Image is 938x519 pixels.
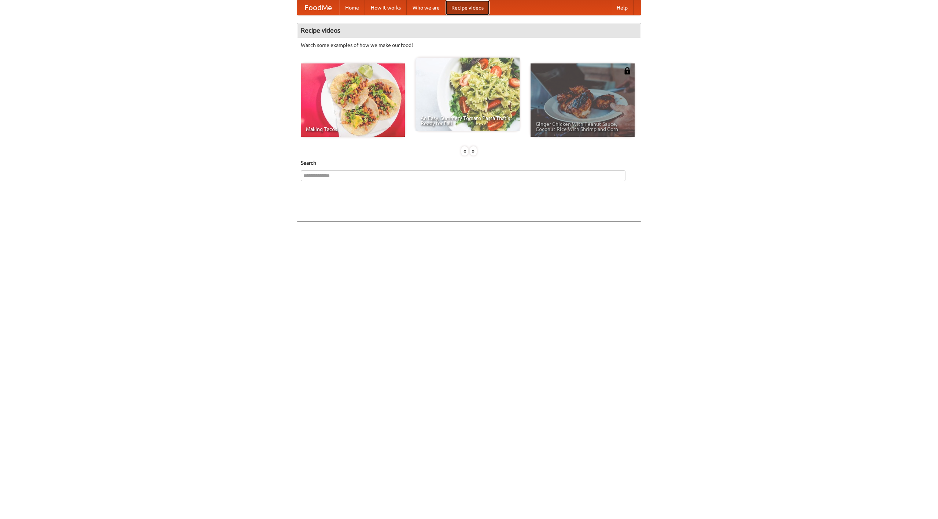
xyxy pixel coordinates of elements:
a: Help [611,0,634,15]
div: » [470,146,477,156]
a: Home [339,0,365,15]
a: How it works [365,0,407,15]
a: Making Tacos [301,63,405,137]
span: An Easy, Summery Tomato Pasta That's Ready for Fall [421,116,514,126]
div: « [461,146,468,156]
h4: Recipe videos [297,23,641,38]
a: FoodMe [297,0,339,15]
p: Watch some examples of how we make our food! [301,41,637,49]
span: Making Tacos [306,127,400,132]
img: 483408.png [624,67,631,74]
a: Who we are [407,0,446,15]
h5: Search [301,159,637,167]
a: Recipe videos [446,0,490,15]
a: An Easy, Summery Tomato Pasta That's Ready for Fall [416,58,520,131]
